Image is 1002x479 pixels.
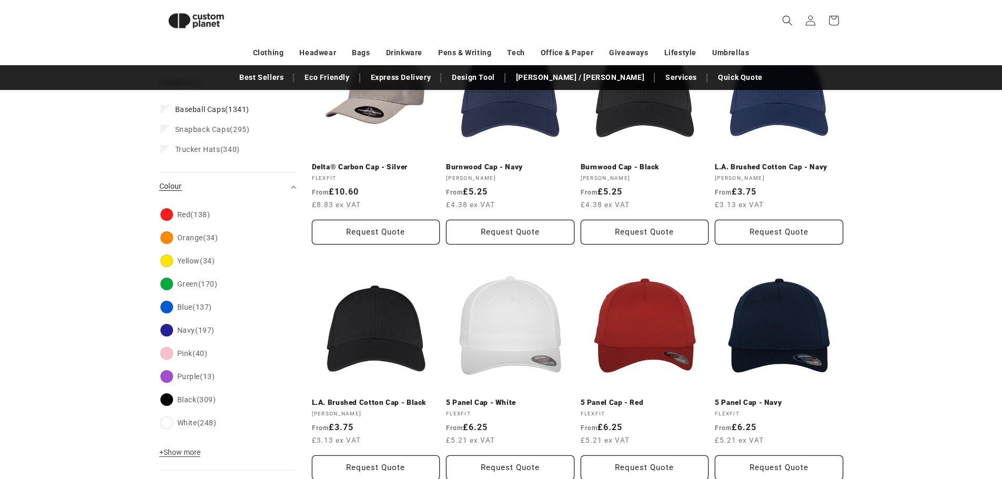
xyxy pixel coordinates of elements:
span: Snapback Caps [175,125,230,134]
a: Headwear [299,44,336,62]
a: Eco Friendly [299,68,355,87]
span: Baseball Caps [175,105,226,114]
a: Lifestyle [664,44,696,62]
a: 5 Panel Cap - Navy [715,398,843,407]
span: Trucker Hats [175,145,220,154]
img: Custom Planet [159,4,233,37]
summary: Search [776,9,799,32]
button: Request Quote [446,220,574,244]
span: Colour [159,182,182,190]
button: Request Quote [312,220,440,244]
a: Burnwood Cap - Black [581,162,709,172]
a: Quick Quote [713,68,768,87]
a: Delta® Carbon Cap - Silver [312,162,440,172]
a: L.A. Brushed Cotton Cap - Navy [715,162,843,172]
span: (340) [175,145,240,154]
a: Bags [352,44,370,62]
a: Design Tool [447,68,500,87]
a: Tech [507,44,524,62]
a: Office & Paper [541,44,593,62]
a: Services [660,68,702,87]
a: 5 Panel Cap - White [446,398,574,407]
a: Drinkware [386,44,422,62]
a: Pens & Writing [438,44,491,62]
summary: Colour (0 selected) [159,173,296,200]
button: Show more [159,447,204,462]
a: Best Sellers [234,68,289,87]
iframe: Chat Widget [826,365,1002,479]
a: Umbrellas [712,44,749,62]
a: [PERSON_NAME] / [PERSON_NAME] [511,68,650,87]
a: Express Delivery [366,68,437,87]
a: L.A. Brushed Cotton Cap - Black [312,398,440,407]
span: + [159,448,164,456]
span: Show more [159,448,200,456]
span: (1341) [175,105,249,114]
a: Burnwood Cap - Navy [446,162,574,172]
a: Giveaways [609,44,648,62]
a: Clothing [253,44,284,62]
button: Request Quote [715,220,843,244]
a: 5 Panel Cap - Red [581,398,709,407]
button: Request Quote [581,220,709,244]
span: (295) [175,125,250,134]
